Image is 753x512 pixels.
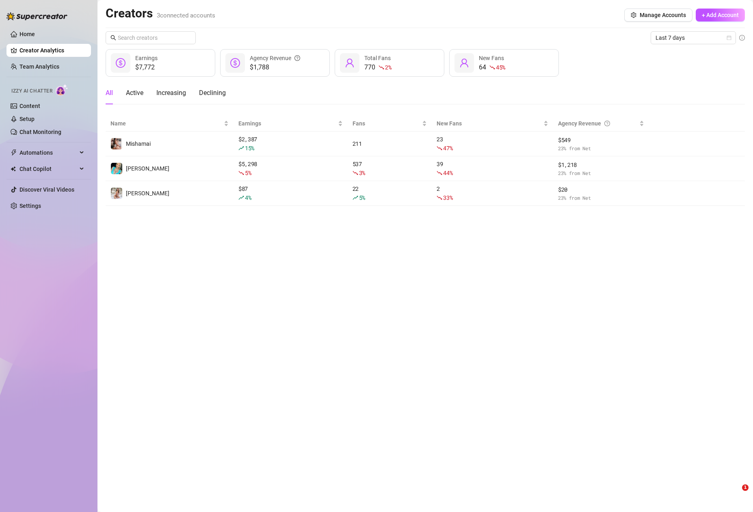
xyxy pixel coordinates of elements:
span: question-circle [604,119,610,128]
span: Manage Accounts [640,12,686,18]
a: Home [19,31,35,37]
input: Search creators [118,33,184,42]
span: 1 [742,484,749,491]
span: dollar-circle [230,58,240,68]
span: 3 connected accounts [157,12,215,19]
img: Mishamai [111,138,122,149]
span: 45 % [496,63,505,71]
span: Earnings [238,119,336,128]
th: New Fans [432,116,553,132]
a: Setup [19,116,35,122]
span: Earnings [135,55,158,61]
span: dollar-circle [116,58,125,68]
div: $ 2,387 [238,135,343,153]
span: calendar [727,35,731,40]
img: Chat Copilot [11,166,16,172]
span: $ 549 [558,136,644,145]
span: setting [631,12,636,18]
span: Total Fans [364,55,391,61]
span: 2 % [385,63,391,71]
div: $ 5,298 [238,160,343,177]
span: rise [353,195,358,201]
img: Emily [111,163,122,174]
span: 44 % [443,169,452,177]
span: fall [437,170,442,176]
div: Increasing [156,88,186,98]
span: [PERSON_NAME] [126,165,169,172]
span: $ 1,218 [558,160,644,169]
span: 47 % [443,144,452,152]
div: Active [126,88,143,98]
div: All [106,88,113,98]
span: fall [353,170,358,176]
span: user [345,58,355,68]
th: Name [106,116,234,132]
div: Agency Revenue [250,54,300,63]
div: 22 [353,184,427,202]
th: Earnings [234,116,348,132]
span: rise [238,195,244,201]
span: question-circle [294,54,300,63]
div: 2 [437,184,548,202]
a: Chat Monitoring [19,129,61,135]
span: fall [437,145,442,151]
a: Discover Viral Videos [19,186,74,193]
img: AI Chatter [56,84,68,96]
a: Team Analytics [19,63,59,70]
span: New Fans [479,55,504,61]
button: Manage Accounts [624,9,692,22]
span: rise [238,145,244,151]
span: $1,788 [250,63,300,72]
button: + Add Account [696,9,745,22]
span: Mishamai [126,140,151,147]
img: logo-BBDzfeDw.svg [6,12,67,20]
div: 23 [437,135,548,153]
span: 15 % [245,144,254,152]
span: search [110,35,116,41]
span: 23 % from Net [558,194,644,202]
div: Agency Revenue [558,119,638,128]
a: Settings [19,203,41,209]
div: 39 [437,160,548,177]
span: Chat Copilot [19,162,77,175]
span: user [459,58,469,68]
span: 5 % [245,169,251,177]
span: fall [489,65,495,70]
span: Name [110,119,222,128]
span: Izzy AI Chatter [11,87,52,95]
span: 23 % from Net [558,169,644,177]
span: fall [437,195,442,201]
span: [PERSON_NAME] [126,190,169,197]
span: 3 % [359,169,365,177]
span: 33 % [443,194,452,201]
span: Automations [19,146,77,159]
div: 537 [353,160,427,177]
span: 4 % [245,194,251,201]
a: Creator Analytics [19,44,84,57]
span: fall [379,65,384,70]
div: $ 87 [238,184,343,202]
span: $ 20 [558,185,644,194]
iframe: Intercom live chat [725,484,745,504]
span: thunderbolt [11,149,17,156]
span: Fans [353,119,421,128]
span: 23 % from Net [558,145,644,152]
span: fall [238,170,244,176]
h2: Creators [106,6,215,21]
div: Declining [199,88,226,98]
span: New Fans [437,119,541,128]
span: info-circle [739,35,745,41]
th: Fans [348,116,432,132]
div: $7,772 [135,63,158,72]
div: 64 [479,63,505,72]
img: Veronica [111,188,122,199]
span: Last 7 days [656,32,731,44]
div: 211 [353,139,427,148]
span: 5 % [359,194,365,201]
a: Content [19,103,40,109]
span: + Add Account [702,12,739,18]
div: 770 [364,63,391,72]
